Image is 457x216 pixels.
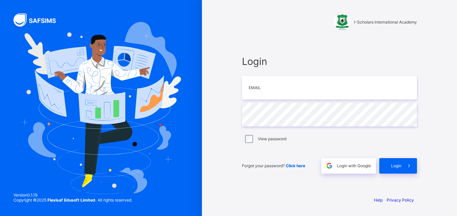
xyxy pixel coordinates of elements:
a: Privacy Policy [387,197,414,203]
span: I-Scholars International Academy [354,20,417,25]
span: Copyright © 2025 All rights reserved. [13,197,132,203]
span: Forgot your password? [242,163,305,168]
img: Hero Image [21,22,181,194]
strong: Flexisaf Edusoft Limited. [47,197,97,203]
span: Login with Google [337,163,371,168]
span: Login [242,56,417,67]
span: Version 0.1.19 [13,192,132,197]
label: View password [258,136,286,141]
a: Click here [286,163,305,168]
img: google.396cfc9801f0270233282035f929180a.svg [325,162,333,170]
span: Login [391,163,401,168]
a: Help [374,197,383,203]
img: SAFSIMS Logo [13,13,64,27]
